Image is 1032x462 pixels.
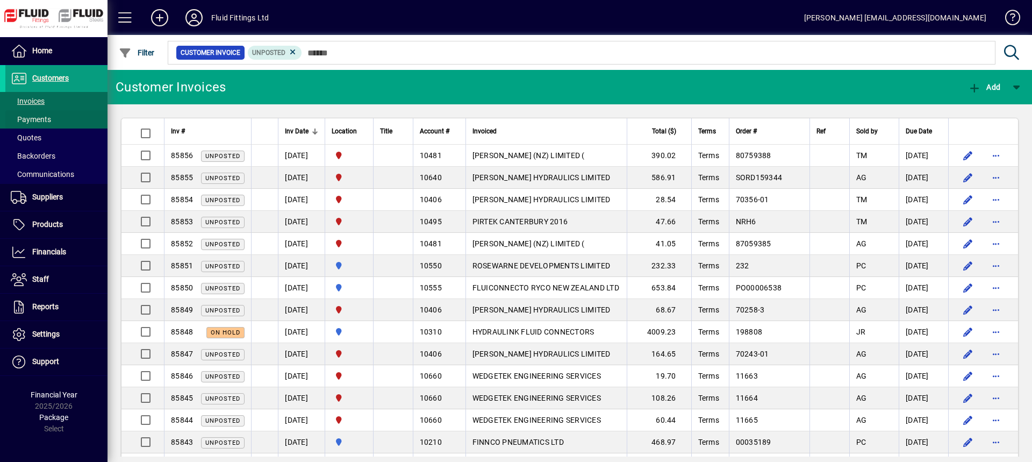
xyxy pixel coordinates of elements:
div: Total ($) [634,125,686,137]
td: 653.84 [627,277,691,299]
td: [DATE] [278,233,325,255]
a: Settings [5,321,107,348]
div: Sold by [856,125,892,137]
span: 10210 [420,438,442,446]
span: Terms [698,195,719,204]
span: 85843 [171,438,193,446]
button: More options [987,389,1005,407]
span: Unposted [205,395,240,402]
span: WEDGETEK ENGINEERING SERVICES [472,394,601,402]
span: [PERSON_NAME] HYDRAULICS LIMITED [472,195,611,204]
span: [PERSON_NAME] (NZ) LIMITED ( [472,151,585,160]
td: 60.44 [627,409,691,431]
span: FLUID FITTINGS CHRISTCHURCH [332,392,367,404]
td: [DATE] [278,299,325,321]
td: [DATE] [278,145,325,167]
button: Edit [959,345,977,363]
td: 232.33 [627,255,691,277]
span: Account # [420,125,449,137]
span: AUCKLAND [332,282,367,294]
span: SORD159344 [736,173,783,182]
span: Unposted [205,285,240,292]
span: FLUICONNECTO RYCO NEW ZEALAND LTD [472,283,619,292]
span: Terms [698,151,719,160]
span: 70243-01 [736,350,769,358]
span: FINNCO PNEUMATICS LTD [472,438,564,446]
span: AG [856,416,867,424]
span: 85850 [171,283,193,292]
td: [DATE] [899,167,948,189]
span: Home [32,46,52,55]
span: 11665 [736,416,758,424]
span: Terms [698,350,719,358]
td: [DATE] [278,365,325,387]
span: PC [856,261,866,270]
button: Edit [959,169,977,186]
span: Add [968,83,1000,91]
span: Terms [698,217,719,226]
span: [PERSON_NAME] HYDRAULICS LIMITED [472,173,611,182]
span: 10660 [420,372,442,380]
span: Terms [698,283,719,292]
span: 10640 [420,173,442,182]
td: [DATE] [278,211,325,233]
td: [DATE] [278,431,325,453]
td: [DATE] [278,387,325,409]
span: 85848 [171,328,193,336]
span: FLUID FITTINGS CHRISTCHURCH [332,370,367,382]
a: Communications [5,165,107,183]
span: Communications [11,170,74,179]
button: Edit [959,433,977,451]
div: Title [380,125,406,137]
a: Backorders [5,147,107,165]
td: [DATE] [899,409,948,431]
a: Home [5,38,107,65]
td: [DATE] [899,233,948,255]
span: 11663 [736,372,758,380]
button: More options [987,147,1005,164]
span: Unposted [205,175,240,182]
a: Products [5,211,107,238]
span: Terms [698,239,719,248]
span: 80759388 [736,151,771,160]
span: Unposted [205,219,240,226]
td: [DATE] [278,189,325,211]
span: 10660 [420,394,442,402]
span: Unposted [205,373,240,380]
span: AUCKLAND [332,326,367,338]
a: Quotes [5,129,107,147]
td: [DATE] [278,321,325,343]
span: Filter [119,48,155,57]
span: Unposted [205,417,240,424]
span: 70258-3 [736,305,765,314]
td: 4009.23 [627,321,691,343]
button: More options [987,367,1005,385]
td: [DATE] [899,277,948,299]
span: Invoices [11,97,45,105]
td: 68.67 [627,299,691,321]
td: 108.26 [627,387,691,409]
td: [DATE] [278,343,325,365]
button: Add [142,8,177,27]
span: Payments [11,115,51,124]
div: Inv # [171,125,245,137]
span: 85849 [171,305,193,314]
td: [DATE] [899,299,948,321]
span: AUCKLAND [332,436,367,448]
span: 85845 [171,394,193,402]
span: FLUID FITTINGS CHRISTCHURCH [332,304,367,316]
span: Terms [698,416,719,424]
span: 10310 [420,328,442,336]
span: Unposted [205,241,240,248]
span: TM [856,151,868,160]
td: [DATE] [278,255,325,277]
td: [DATE] [899,321,948,343]
span: 232 [736,261,749,270]
td: 41.05 [627,233,691,255]
td: [DATE] [899,365,948,387]
button: Edit [959,279,977,296]
span: ROSEWARNE DEVELOPMENTS LIMITED [472,261,611,270]
span: HYDRAULINK FLUID CONNECTORS [472,328,594,336]
span: 00035189 [736,438,771,446]
span: Unposted [205,263,240,270]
